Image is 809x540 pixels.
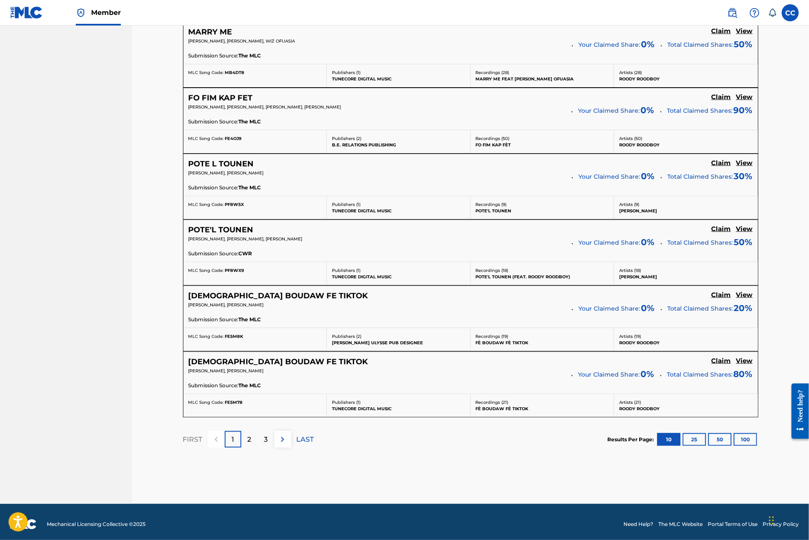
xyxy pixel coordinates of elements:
[619,69,753,76] p: Artists ( 28 )
[239,316,261,323] span: The MLC
[332,142,465,148] p: B.E. RELATIONS PUBLISHING
[736,291,753,299] h5: View
[668,41,733,49] span: Total Claimed Shares:
[619,274,753,280] p: [PERSON_NAME]
[579,238,640,247] span: Your Claimed Share:
[297,434,314,445] p: LAST
[239,184,261,191] span: The MLC
[332,274,465,280] p: TUNECORE DIGITAL MUSIC
[239,382,261,389] span: The MLC
[189,52,239,60] span: Submission Source:
[641,104,655,117] span: 0 %
[476,274,609,280] p: POTE'L TOUNEN (FEAT. ROODY ROODBOY)
[736,291,753,300] a: View
[749,8,760,18] img: help
[332,201,465,208] p: Publishers ( 1 )
[476,399,609,406] p: Recordings ( 21 )
[332,135,465,142] p: Publishers ( 2 )
[189,104,341,110] span: [PERSON_NAME], [PERSON_NAME], [PERSON_NAME], [PERSON_NAME]
[712,27,731,35] h5: Claim
[734,368,753,380] span: 80 %
[641,170,655,183] span: 0 %
[712,225,731,233] h5: Claim
[189,268,224,273] span: MLC Song Code:
[264,434,268,445] p: 3
[189,368,264,374] span: [PERSON_NAME], [PERSON_NAME]
[225,70,245,75] span: MB4DT8
[712,93,731,101] h5: Claim
[476,406,609,412] p: FÈ BOUDAW FÈ TIKTOK
[476,201,609,208] p: Recordings ( 9 )
[232,434,234,445] p: 1
[619,76,753,82] p: ROODY ROODBOY
[183,434,203,445] p: FIRST
[189,357,368,367] h5: FE BOUDAW FE TIKTOK
[619,201,753,208] p: Artists ( 9 )
[623,520,653,528] a: Need Help?
[668,239,733,246] span: Total Claimed Shares:
[332,76,465,82] p: TUNECORE DIGITAL MUSIC
[189,225,254,235] h5: POTE'L TOUNEN
[248,434,252,445] p: 2
[189,27,232,37] h5: MARRY ME
[763,520,799,528] a: Privacy Policy
[683,433,706,446] button: 25
[736,27,753,37] a: View
[668,173,733,180] span: Total Claimed Shares:
[667,107,733,114] span: Total Claimed Shares:
[332,208,465,214] p: TUNECORE DIGITAL MUSIC
[734,236,753,249] span: 50 %
[782,4,799,21] div: User Menu
[619,340,753,346] p: ROODY ROODBOY
[657,433,680,446] button: 10
[189,250,239,257] span: Submission Source:
[712,357,731,365] h5: Claim
[277,434,288,445] img: right
[189,334,224,339] span: MLC Song Code:
[734,302,753,314] span: 20 %
[189,136,224,141] span: MLC Song Code:
[476,208,609,214] p: POTE'L TOUNEN
[225,268,244,273] span: PF8WX9
[736,93,753,101] h5: View
[332,406,465,412] p: TUNECORE DIGITAL MUSIC
[668,305,733,312] span: Total Claimed Shares:
[727,8,738,18] img: search
[189,118,239,126] span: Submission Source:
[476,69,609,76] p: Recordings ( 28 )
[189,70,224,75] span: MLC Song Code:
[736,357,753,365] h5: View
[10,6,43,19] img: MLC Logo
[225,202,244,207] span: PF8W5X
[189,302,264,308] span: [PERSON_NAME], [PERSON_NAME]
[332,399,465,406] p: Publishers ( 1 )
[658,520,703,528] a: The MLC Website
[608,436,656,443] p: Results Per Page:
[724,4,741,21] a: Public Search
[189,236,303,242] span: [PERSON_NAME], [PERSON_NAME], [PERSON_NAME]
[476,142,609,148] p: FO FIM KAP FÈT
[619,406,753,412] p: ROODY ROODBOY
[667,371,733,378] span: Total Claimed Shares:
[736,159,753,167] h5: View
[225,334,243,339] span: FE5M8K
[708,433,732,446] button: 50
[746,4,763,21] div: Help
[189,159,254,169] h5: POTE L TOUNEN
[239,52,261,60] span: The MLC
[189,184,239,191] span: Submission Source:
[189,38,295,44] span: [PERSON_NAME], [PERSON_NAME], WIZ OFUASIA
[189,202,224,207] span: MLC Song Code:
[91,8,121,17] span: Member
[712,159,731,167] h5: Claim
[76,8,86,18] img: Top Rightsholder
[225,136,242,141] span: FE4OJ9
[189,170,264,176] span: [PERSON_NAME], [PERSON_NAME]
[47,520,146,528] span: Mechanical Licensing Collective © 2025
[332,267,465,274] p: Publishers ( 1 )
[785,377,809,446] iframe: Resource Center
[734,104,753,117] span: 90 %
[641,236,655,249] span: 0 %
